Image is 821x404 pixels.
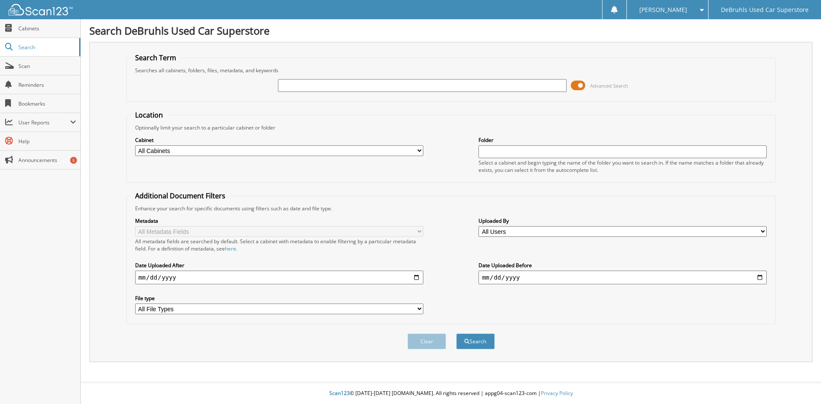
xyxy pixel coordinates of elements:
[639,7,687,12] span: [PERSON_NAME]
[135,262,423,269] label: Date Uploaded After
[135,136,423,144] label: Cabinet
[9,4,73,15] img: scan123-logo-white.svg
[81,383,821,404] div: © [DATE]-[DATE] [DOMAIN_NAME]. All rights reserved | appg04-scan123-com |
[18,25,76,32] span: Cabinets
[89,24,812,38] h1: Search DeBruhls Used Car Superstore
[18,100,76,107] span: Bookmarks
[721,7,809,12] span: DeBruhls Used Car Superstore
[590,83,628,89] span: Advanced Search
[408,333,446,349] button: Clear
[18,156,76,164] span: Announcements
[18,44,75,51] span: Search
[478,217,767,224] label: Uploaded By
[131,53,180,62] legend: Search Term
[135,238,423,252] div: All metadata fields are searched by default. Select a cabinet with metadata to enable filtering b...
[18,62,76,70] span: Scan
[541,389,573,397] a: Privacy Policy
[131,110,167,120] legend: Location
[18,138,76,145] span: Help
[18,119,70,126] span: User Reports
[135,295,423,302] label: File type
[478,271,767,284] input: end
[131,191,230,201] legend: Additional Document Filters
[135,217,423,224] label: Metadata
[478,136,767,144] label: Folder
[70,157,77,164] div: 5
[225,245,236,252] a: here
[478,262,767,269] label: Date Uploaded Before
[135,271,423,284] input: start
[131,67,771,74] div: Searches all cabinets, folders, files, metadata, and keywords
[456,333,495,349] button: Search
[131,124,771,131] div: Optionally limit your search to a particular cabinet or folder
[478,159,767,174] div: Select a cabinet and begin typing the name of the folder you want to search in. If the name match...
[329,389,350,397] span: Scan123
[131,205,771,212] div: Enhance your search for specific documents using filters such as date and file type.
[18,81,76,88] span: Reminders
